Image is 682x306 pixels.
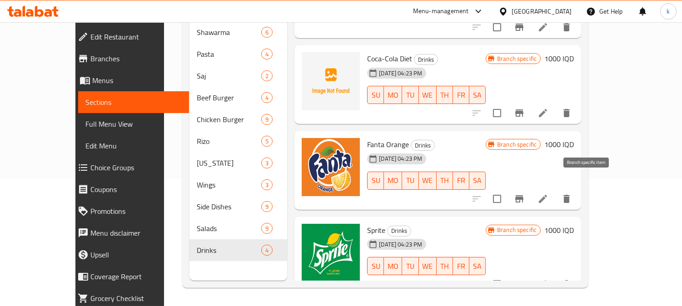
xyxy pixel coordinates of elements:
[85,118,182,129] span: Full Menu View
[262,94,272,102] span: 4
[197,245,262,256] span: Drinks
[367,138,409,151] span: Fanta Orange
[197,136,262,147] span: Rizo
[367,86,384,104] button: SU
[508,188,530,210] button: Branch-specific-item
[90,184,182,195] span: Coupons
[402,257,418,275] button: TU
[189,43,288,65] div: Pasta4
[78,113,189,135] a: Full Menu View
[197,201,262,212] span: Side Dishes
[457,260,466,273] span: FR
[556,102,577,124] button: delete
[469,86,486,104] button: SA
[457,89,466,102] span: FR
[197,114,262,125] span: Chicken Burger
[469,257,486,275] button: SA
[488,275,507,294] span: Select to update
[261,223,273,234] div: items
[384,257,402,275] button: MO
[189,87,288,109] div: Beef Burger4
[423,174,433,187] span: WE
[375,69,426,78] span: [DATE] 04:23 PM
[197,179,262,190] div: Wings
[406,174,415,187] span: TU
[493,226,540,234] span: Branch specific
[419,257,437,275] button: WE
[197,158,262,168] span: [US_STATE]
[453,172,469,190] button: FR
[92,75,182,86] span: Menus
[469,172,486,190] button: SA
[197,49,262,59] span: Pasta
[411,140,434,151] span: Drinks
[90,162,182,173] span: Choice Groups
[262,246,272,255] span: 4
[423,89,433,102] span: WE
[437,86,453,104] button: TH
[437,257,453,275] button: TH
[388,174,398,187] span: MO
[556,273,577,295] button: delete
[473,174,482,187] span: SA
[473,260,482,273] span: SA
[70,157,189,178] a: Choice Groups
[262,224,272,233] span: 9
[78,135,189,157] a: Edit Menu
[371,174,380,187] span: SU
[262,202,272,211] span: 9
[85,140,182,151] span: Edit Menu
[189,239,288,261] div: Drinks4
[367,172,384,190] button: SU
[189,109,288,130] div: Chicken Burger9
[493,54,540,63] span: Branch specific
[538,22,548,33] a: Edit menu item
[70,178,189,200] a: Coupons
[544,52,574,65] h6: 1000 IQD
[70,48,189,69] a: Branches
[419,172,437,190] button: WE
[556,16,577,38] button: delete
[261,27,273,38] div: items
[388,260,398,273] span: MO
[262,50,272,59] span: 4
[70,244,189,266] a: Upsell
[90,31,182,42] span: Edit Restaurant
[70,200,189,222] a: Promotions
[544,224,574,237] h6: 1000 IQD
[90,249,182,260] span: Upsell
[508,102,530,124] button: Branch-specific-item
[189,152,288,174] div: [US_STATE]3
[453,257,469,275] button: FR
[440,89,449,102] span: TH
[440,260,449,273] span: TH
[262,115,272,124] span: 9
[261,70,273,81] div: items
[197,27,262,38] span: Shawarma
[261,49,273,59] div: items
[473,89,482,102] span: SA
[367,223,385,237] span: Sprite
[189,217,288,239] div: Salads9
[261,158,273,168] div: items
[302,138,360,196] img: Fanta Orange
[262,72,272,80] span: 2
[262,159,272,168] span: 3
[189,65,288,87] div: Saj2
[423,260,433,273] span: WE
[90,271,182,282] span: Coverage Report
[367,52,412,65] span: Coca-Cola Diet
[189,196,288,217] div: Side Dishes9
[414,54,438,65] div: Drinks
[90,53,182,64] span: Branches
[406,89,415,102] span: TU
[85,97,182,108] span: Sections
[411,140,435,151] div: Drinks
[90,293,182,304] span: Grocery Checklist
[384,86,402,104] button: MO
[413,6,469,17] div: Menu-management
[457,174,466,187] span: FR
